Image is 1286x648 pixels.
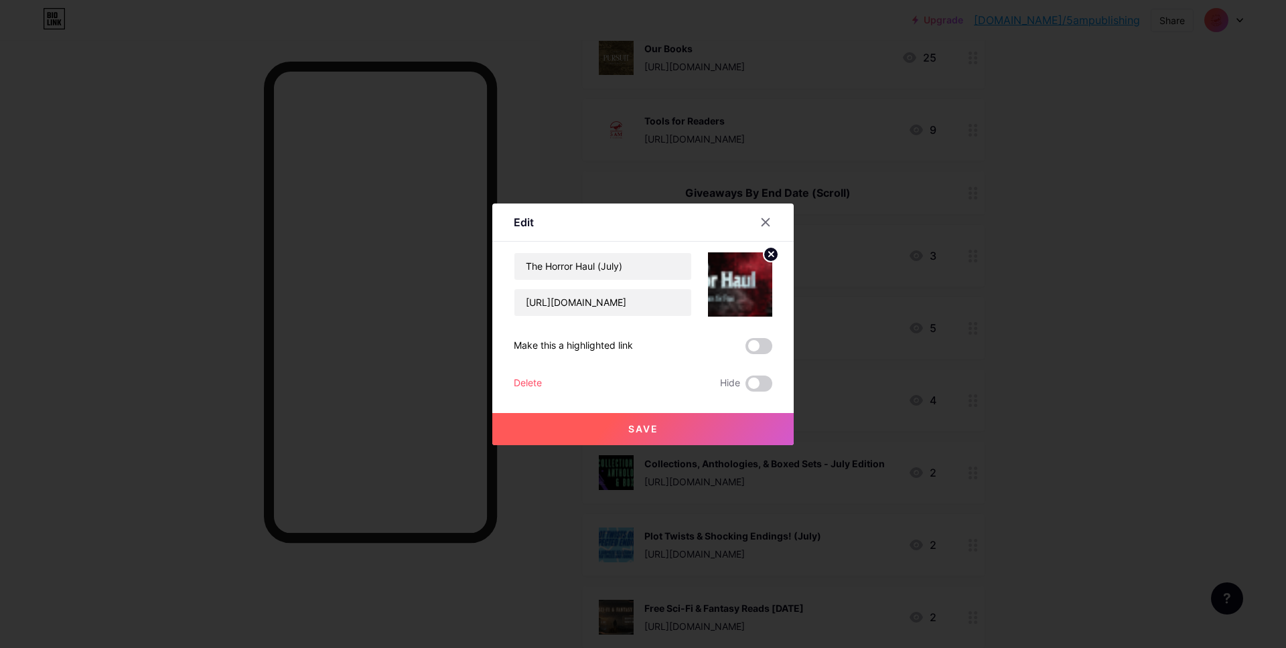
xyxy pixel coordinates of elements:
span: Save [628,423,658,434]
input: URL [514,289,691,316]
div: Make this a highlighted link [514,338,633,354]
div: Edit [514,214,534,230]
img: link_thumbnail [708,252,772,317]
input: Title [514,253,691,280]
div: Delete [514,376,542,392]
span: Hide [720,376,740,392]
button: Save [492,413,794,445]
